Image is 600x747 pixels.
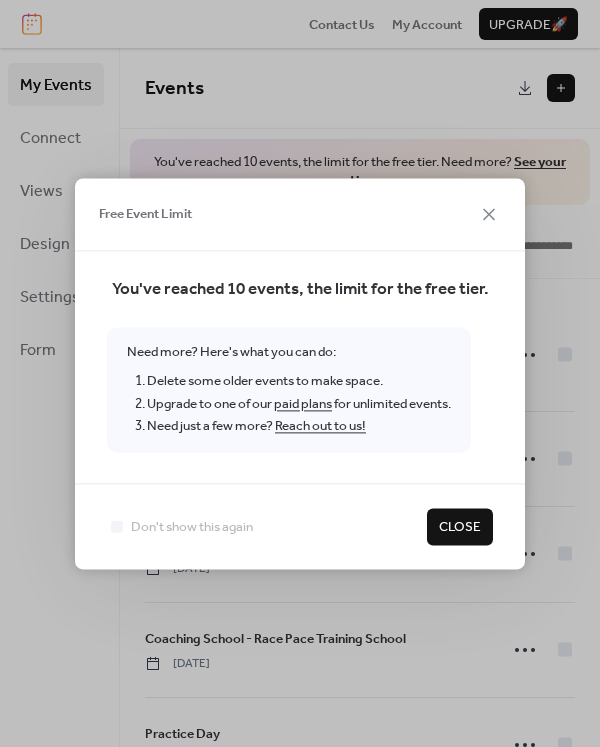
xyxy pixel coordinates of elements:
span: Don't show this again [131,518,253,538]
span: Free Event Limit [99,205,192,225]
button: Close [427,509,493,545]
span: Close [439,518,481,538]
a: Reach out to us! [275,413,366,439]
span: You've reached 10 events, the limit for the free tier. [107,276,493,303]
li: Need just a few more? [147,415,451,437]
li: Upgrade to one of our for unlimited events. [147,393,451,415]
li: Delete some older events to make space. [147,370,451,392]
a: paid plans [274,391,332,417]
span: Need more? Here's what you can do: [107,327,471,453]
